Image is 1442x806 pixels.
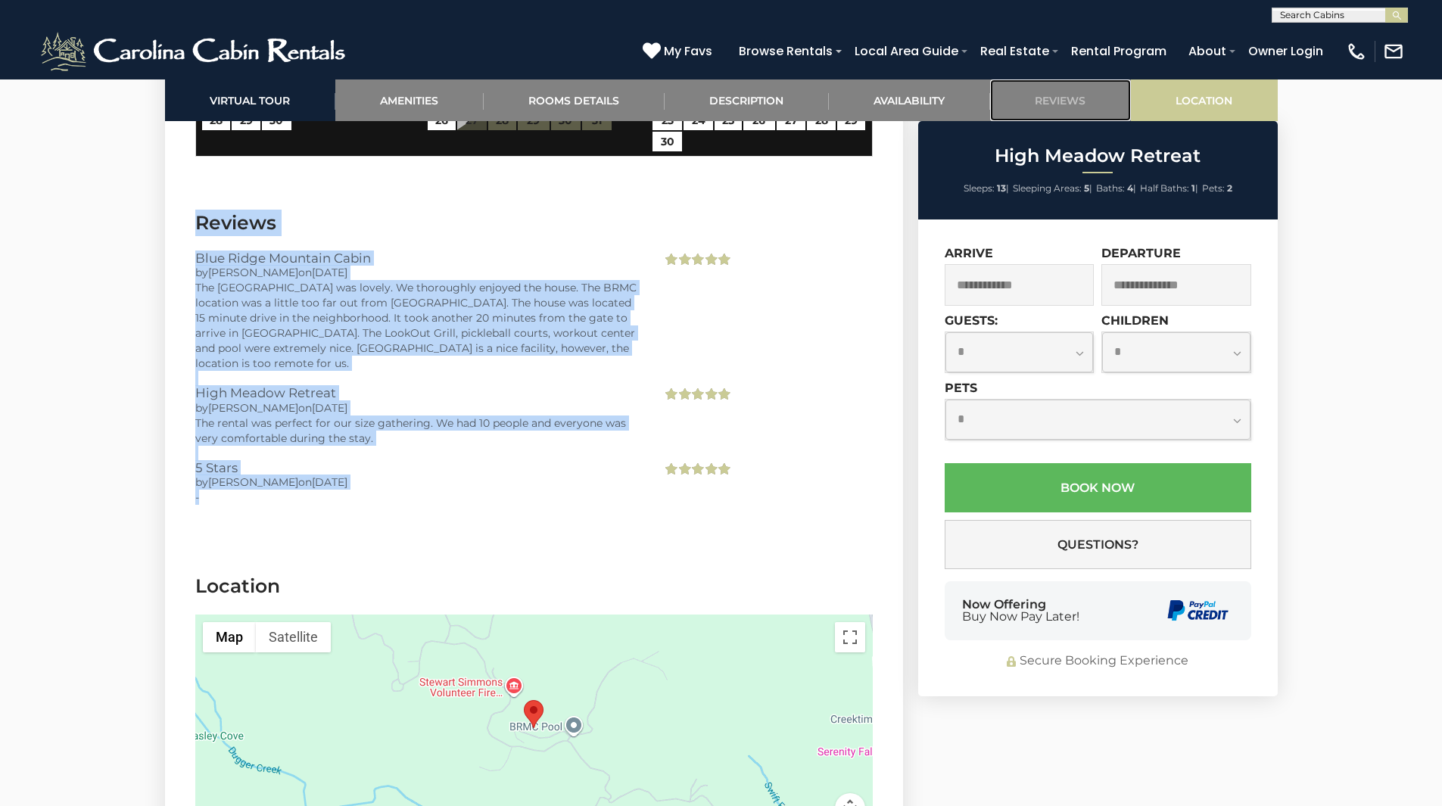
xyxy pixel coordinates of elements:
[208,266,298,279] span: [PERSON_NAME]
[1101,246,1181,260] label: Departure
[165,79,335,121] a: Virtual Tour
[1227,182,1232,194] strong: 2
[973,38,1057,64] a: Real Estate
[195,475,640,490] div: by on
[652,132,682,151] a: 30
[962,611,1079,623] span: Buy Now Pay Later!
[945,463,1251,512] button: Book Now
[195,251,640,265] h3: Blue Ridge Mountain Cabin
[945,313,998,328] label: Guests:
[1127,182,1133,194] strong: 4
[1013,179,1092,198] li: |
[922,146,1274,166] h2: High Meadow Retreat
[195,400,640,415] div: by on
[195,386,640,400] h3: High Meadow Retreat
[1346,41,1367,62] img: phone-regular-white.png
[1383,41,1404,62] img: mail-regular-white.png
[1064,38,1174,64] a: Rental Program
[945,246,993,260] label: Arrive
[1013,182,1082,194] span: Sleeping Areas:
[312,475,347,489] span: [DATE]
[1131,79,1278,121] a: Location
[847,38,966,64] a: Local Area Guide
[1101,313,1169,328] label: Children
[945,520,1251,569] button: Questions?
[1202,182,1225,194] span: Pets:
[1140,182,1189,194] span: Half Baths:
[195,210,873,236] h3: Reviews
[964,179,1009,198] li: |
[1191,182,1195,194] strong: 1
[829,79,990,121] a: Availability
[665,79,829,121] a: Description
[964,182,995,194] span: Sleeps:
[484,79,665,121] a: Rooms Details
[203,622,256,652] button: Show street map
[731,38,840,64] a: Browse Rentals
[962,599,1079,623] div: Now Offering
[195,461,640,475] h3: 5 Stars
[945,652,1251,670] div: Secure Booking Experience
[1241,38,1331,64] a: Owner Login
[524,700,543,728] div: High Meadow Retreat
[195,490,640,505] div: -
[1096,182,1125,194] span: Baths:
[1140,179,1198,198] li: |
[664,42,712,61] span: My Favs
[1181,38,1234,64] a: About
[208,475,298,489] span: [PERSON_NAME]
[1084,182,1089,194] strong: 5
[312,401,347,415] span: [DATE]
[997,182,1006,194] strong: 13
[643,42,716,61] a: My Favs
[195,280,640,371] div: The [GEOGRAPHIC_DATA] was lovely. We thoroughly enjoyed the house. The BRMC location was a little...
[335,79,484,121] a: Amenities
[835,622,865,652] button: Toggle fullscreen view
[990,79,1131,121] a: Reviews
[195,573,873,599] h3: Location
[312,266,347,279] span: [DATE]
[38,29,352,74] img: White-1-2.png
[1096,179,1136,198] li: |
[945,381,977,395] label: Pets
[195,265,640,280] div: by on
[256,622,331,652] button: Show satellite imagery
[208,401,298,415] span: [PERSON_NAME]
[195,415,640,446] div: The rental was perfect for our size gathering. We had 10 people and everyone was very comfortable...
